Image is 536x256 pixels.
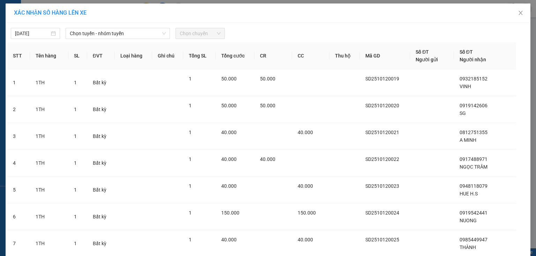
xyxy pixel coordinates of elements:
[365,183,399,189] span: SD2510120023
[15,30,50,37] input: 13/10/2025
[87,96,115,123] td: Bất kỳ
[7,203,30,230] td: 6
[416,57,438,62] span: Người gửi
[460,49,473,55] span: Số ĐT
[68,42,87,69] th: SL
[365,76,399,82] span: SD2510120019
[460,156,487,162] span: 0917488971
[87,177,115,203] td: Bất kỳ
[260,76,275,82] span: 50.000
[260,103,275,108] span: 50.000
[460,183,487,189] span: 0948118079
[460,84,471,89] span: VINH
[511,3,530,23] button: Close
[7,123,30,150] td: 3
[115,42,152,69] th: Loại hàng
[221,210,239,216] span: 150.000
[189,76,192,82] span: 1
[460,210,487,216] span: 0919542441
[152,42,184,69] th: Ghi chú
[74,133,77,139] span: 1
[360,42,410,69] th: Mã GD
[460,237,487,242] span: 0985449947
[74,187,77,193] span: 1
[292,42,330,69] th: CC
[189,130,192,135] span: 1
[221,103,237,108] span: 50.000
[460,103,487,108] span: 0919142606
[30,42,68,69] th: Tên hàng
[74,80,77,85] span: 1
[460,130,487,135] span: 0812751355
[254,42,292,69] th: CR
[30,203,68,230] td: 1TH
[87,203,115,230] td: Bất kỳ
[180,28,221,39] span: Chọn chuyến
[298,130,313,135] span: 40.000
[189,103,192,108] span: 1
[260,156,275,162] span: 40.000
[460,110,466,116] span: SG
[518,10,523,16] span: close
[30,177,68,203] td: 1TH
[74,214,77,219] span: 1
[365,210,399,216] span: SD2510120024
[221,76,237,82] span: 50.000
[460,191,478,196] span: HUE H.S
[74,160,77,166] span: 1
[30,150,68,177] td: 1TH
[74,107,77,112] span: 1
[189,183,192,189] span: 1
[87,150,115,177] td: Bất kỳ
[416,49,429,55] span: Số ĐT
[365,237,399,242] span: SD2510120025
[162,31,166,36] span: down
[460,164,487,170] span: NGỌC TRÂM
[189,237,192,242] span: 1
[221,156,237,162] span: 40.000
[365,103,399,108] span: SD2510120020
[7,42,30,69] th: STT
[87,42,115,69] th: ĐVT
[221,183,237,189] span: 40.000
[70,28,166,39] span: Chọn tuyến - nhóm tuyến
[74,241,77,246] span: 1
[7,96,30,123] td: 2
[221,130,237,135] span: 40.000
[460,57,486,62] span: Người nhận
[460,245,476,250] span: THÀNH
[189,156,192,162] span: 1
[329,42,359,69] th: Thu hộ
[7,150,30,177] td: 4
[183,42,216,69] th: Tổng SL
[460,76,487,82] span: 0932185152
[460,218,477,223] span: NUONG
[30,123,68,150] td: 1TH
[87,123,115,150] td: Bất kỳ
[189,210,192,216] span: 1
[298,183,313,189] span: 40.000
[30,96,68,123] td: 1TH
[365,130,399,135] span: SD2510120021
[298,237,313,242] span: 40.000
[221,237,237,242] span: 40.000
[14,9,87,16] span: XÁC NHẬN SỐ HÀNG LÊN XE
[365,156,399,162] span: SD2510120022
[216,42,254,69] th: Tổng cước
[460,137,476,143] span: A MINH
[298,210,316,216] span: 150.000
[87,69,115,96] td: Bất kỳ
[7,177,30,203] td: 5
[7,69,30,96] td: 1
[30,69,68,96] td: 1TH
